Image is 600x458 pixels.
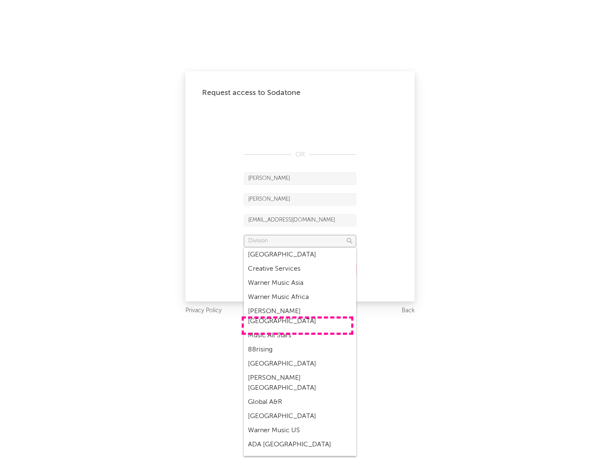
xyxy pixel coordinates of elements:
[244,357,356,371] div: [GEOGRAPHIC_DATA]
[244,172,356,185] input: First Name
[402,306,415,316] a: Back
[244,262,356,276] div: Creative Services
[244,423,356,438] div: Warner Music US
[244,290,356,304] div: Warner Music Africa
[244,329,356,343] div: Music All Stars
[185,306,222,316] a: Privacy Policy
[244,235,356,247] input: Division
[244,248,356,262] div: [GEOGRAPHIC_DATA]
[244,371,356,395] div: [PERSON_NAME] [GEOGRAPHIC_DATA]
[244,193,356,206] input: Last Name
[244,276,356,290] div: Warner Music Asia
[244,343,356,357] div: 88rising
[244,438,356,452] div: ADA [GEOGRAPHIC_DATA]
[244,214,356,227] input: Email
[244,395,356,409] div: Global A&R
[244,409,356,423] div: [GEOGRAPHIC_DATA]
[244,304,356,329] div: [PERSON_NAME] [GEOGRAPHIC_DATA]
[244,150,356,160] div: OR
[202,88,398,98] div: Request access to Sodatone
